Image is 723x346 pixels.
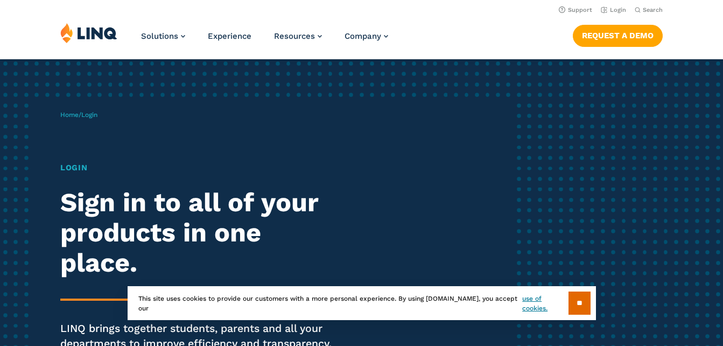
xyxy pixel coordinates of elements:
[635,6,663,14] button: Open Search Bar
[60,188,339,278] h2: Sign in to all of your products in one place.
[60,111,97,119] span: /
[141,23,388,58] nav: Primary Navigation
[141,31,178,41] span: Solutions
[141,31,185,41] a: Solutions
[345,31,381,41] span: Company
[559,6,592,13] a: Support
[60,111,79,119] a: Home
[345,31,388,41] a: Company
[208,31,251,41] a: Experience
[274,31,322,41] a: Resources
[522,294,568,313] a: use of cookies.
[274,31,315,41] span: Resources
[81,111,97,119] span: Login
[128,286,596,320] div: This site uses cookies to provide our customers with a more personal experience. By using [DOMAIN...
[60,23,117,43] img: LINQ | K‑12 Software
[573,25,663,46] a: Request a Demo
[643,6,663,13] span: Search
[573,23,663,46] nav: Button Navigation
[601,6,626,13] a: Login
[60,162,339,174] h1: Login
